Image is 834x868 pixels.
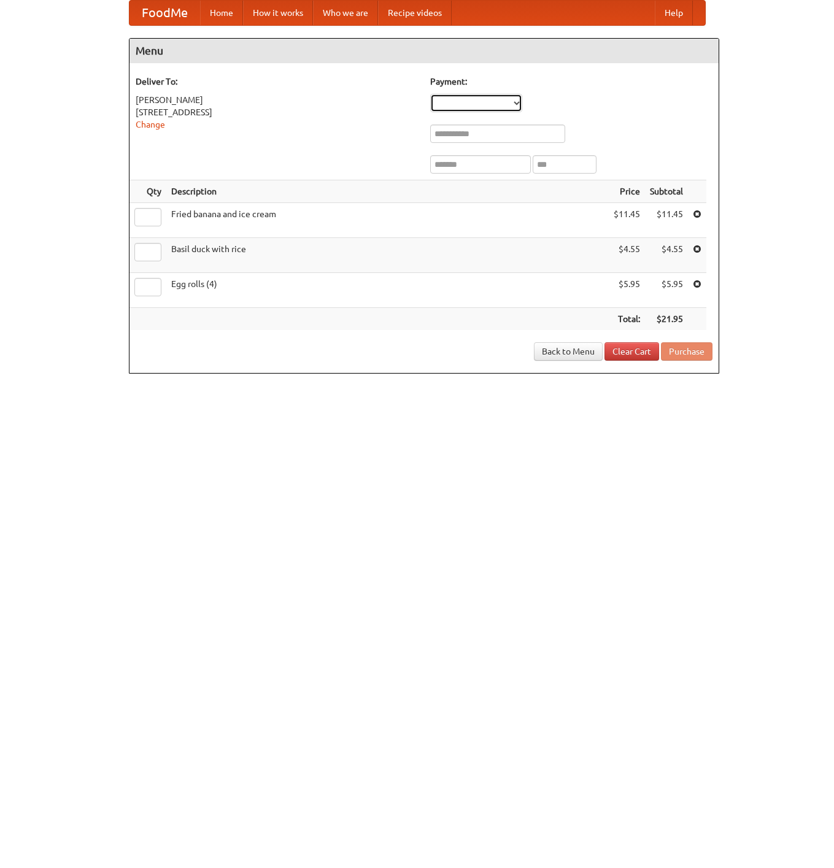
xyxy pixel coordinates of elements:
[136,94,418,106] div: [PERSON_NAME]
[609,308,645,331] th: Total:
[129,39,719,63] h4: Menu
[129,180,166,203] th: Qty
[136,106,418,118] div: [STREET_ADDRESS]
[313,1,378,25] a: Who we are
[645,203,688,238] td: $11.45
[200,1,243,25] a: Home
[645,308,688,331] th: $21.95
[645,238,688,273] td: $4.55
[645,180,688,203] th: Subtotal
[534,342,603,361] a: Back to Menu
[166,180,609,203] th: Description
[136,75,418,88] h5: Deliver To:
[655,1,693,25] a: Help
[609,238,645,273] td: $4.55
[136,120,165,129] a: Change
[166,273,609,308] td: Egg rolls (4)
[661,342,712,361] button: Purchase
[604,342,659,361] a: Clear Cart
[243,1,313,25] a: How it works
[129,1,200,25] a: FoodMe
[166,238,609,273] td: Basil duck with rice
[609,180,645,203] th: Price
[430,75,712,88] h5: Payment:
[378,1,452,25] a: Recipe videos
[609,203,645,238] td: $11.45
[645,273,688,308] td: $5.95
[609,273,645,308] td: $5.95
[166,203,609,238] td: Fried banana and ice cream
